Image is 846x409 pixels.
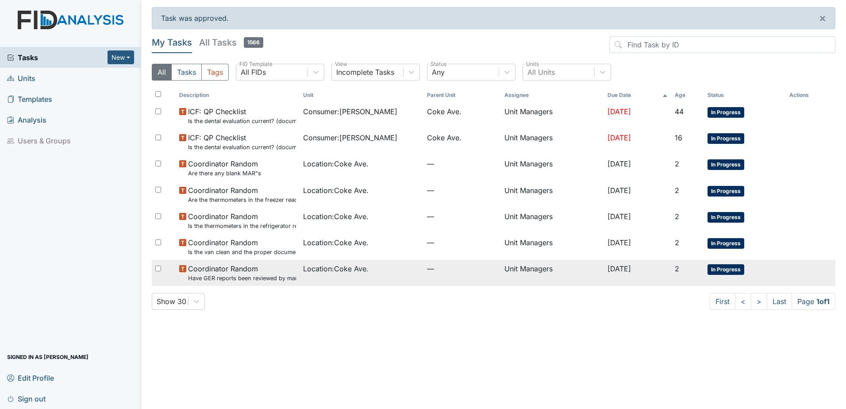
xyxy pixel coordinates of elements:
[300,88,423,103] th: Toggle SortBy
[7,71,35,85] span: Units
[188,263,296,282] span: Coordinator Random Have GER reports been reviewed by managers within 72 hours of occurrence?
[735,293,751,310] a: <
[199,36,263,49] h5: All Tasks
[188,106,296,125] span: ICF: QP Checklist Is the dental evaluation current? (document the date, oral rating, and goal # i...
[708,264,744,275] span: In Progress
[7,52,108,63] a: Tasks
[675,133,682,142] span: 16
[527,67,555,77] div: All Units
[188,132,296,151] span: ICF: QP Checklist Is the dental evaluation current? (document the date, oral rating, and goal # i...
[427,211,497,222] span: —
[604,88,671,103] th: Toggle SortBy
[188,158,261,177] span: Coordinator Random Are there any blank MAR"s
[423,88,501,103] th: Toggle SortBy
[608,238,631,247] span: [DATE]
[427,185,497,196] span: —
[708,186,744,197] span: In Progress
[501,155,604,181] td: Unit Managers
[241,67,266,77] div: All FIDs
[303,106,397,117] span: Consumer : [PERSON_NAME]
[188,117,296,125] small: Is the dental evaluation current? (document the date, oral rating, and goal # if needed in the co...
[751,293,767,310] a: >
[171,64,202,81] button: Tasks
[710,293,735,310] a: First
[675,159,679,168] span: 2
[704,88,786,103] th: Toggle SortBy
[303,237,369,248] span: Location : Coke Ave.
[708,212,744,223] span: In Progress
[675,238,679,247] span: 2
[188,248,296,256] small: Is the van clean and the proper documentation been stored?
[608,159,631,168] span: [DATE]
[501,129,604,155] td: Unit Managers
[108,50,134,64] button: New
[675,264,679,273] span: 2
[675,212,679,221] span: 2
[188,169,261,177] small: Are there any blank MAR"s
[152,64,229,81] div: Type filter
[671,88,704,103] th: Toggle SortBy
[244,37,263,48] span: 1566
[501,260,604,286] td: Unit Managers
[608,133,631,142] span: [DATE]
[792,293,835,310] span: Page
[7,350,88,364] span: Signed in as [PERSON_NAME]
[336,67,394,77] div: Incomplete Tasks
[675,186,679,195] span: 2
[188,211,296,230] span: Coordinator Random Is the thermometers in the refrigerator reading between 34 degrees and 40 degr...
[7,392,46,405] span: Sign out
[201,64,229,81] button: Tags
[188,185,296,204] span: Coordinator Random Are the thermometers in the freezer reading between 0 degrees and 10 degrees?
[819,12,826,24] span: ×
[303,158,369,169] span: Location : Coke Ave.
[427,132,461,143] span: Coke Ave.
[303,263,369,274] span: Location : Coke Ave.
[767,293,792,310] a: Last
[303,185,369,196] span: Location : Coke Ave.
[7,92,52,106] span: Templates
[188,143,296,151] small: Is the dental evaluation current? (document the date, oral rating, and goal # if needed in the co...
[155,91,161,97] input: Toggle All Rows Selected
[188,274,296,282] small: Have GER reports been reviewed by managers within 72 hours of occurrence?
[188,237,296,256] span: Coordinator Random Is the van clean and the proper documentation been stored?
[501,181,604,208] td: Unit Managers
[786,88,830,103] th: Actions
[188,196,296,204] small: Are the thermometers in the freezer reading between 0 degrees and 10 degrees?
[427,263,497,274] span: —
[501,103,604,129] td: Unit Managers
[427,237,497,248] span: —
[501,234,604,260] td: Unit Managers
[501,88,604,103] th: Assignee
[7,113,46,127] span: Analysis
[157,296,186,307] div: Show 30
[708,107,744,118] span: In Progress
[708,159,744,170] span: In Progress
[708,238,744,249] span: In Progress
[710,293,835,310] nav: task-pagination
[708,133,744,144] span: In Progress
[427,106,461,117] span: Coke Ave.
[152,7,835,29] div: Task was approved.
[152,64,172,81] button: All
[432,67,445,77] div: Any
[810,8,835,29] button: ×
[609,36,835,53] input: Find Task by ID
[303,132,397,143] span: Consumer : [PERSON_NAME]
[608,212,631,221] span: [DATE]
[7,371,54,385] span: Edit Profile
[608,264,631,273] span: [DATE]
[675,107,684,116] span: 44
[188,222,296,230] small: Is the thermometers in the refrigerator reading between 34 degrees and 40 degrees?
[303,211,369,222] span: Location : Coke Ave.
[608,107,631,116] span: [DATE]
[608,186,631,195] span: [DATE]
[152,36,192,49] h5: My Tasks
[427,158,497,169] span: —
[816,297,830,306] strong: 1 of 1
[176,88,300,103] th: Toggle SortBy
[501,208,604,234] td: Unit Managers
